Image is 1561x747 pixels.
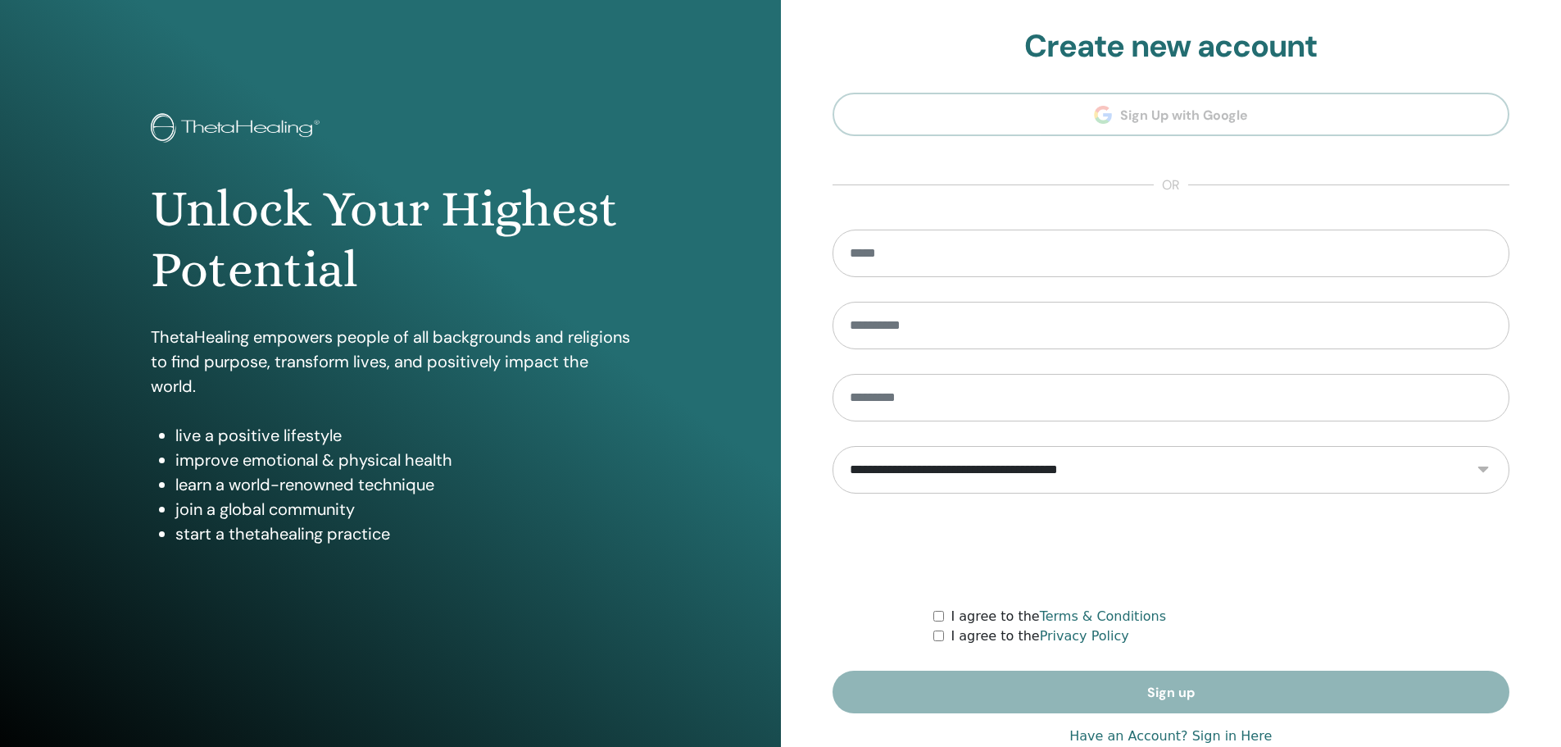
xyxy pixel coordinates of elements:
[951,607,1166,626] label: I agree to the
[175,522,630,546] li: start a thetahealing practice
[1069,727,1272,746] a: Have an Account? Sign in Here
[1154,175,1188,195] span: or
[175,448,630,472] li: improve emotional & physical health
[1046,518,1296,582] iframe: reCAPTCHA
[833,28,1510,66] h2: Create new account
[175,472,630,497] li: learn a world-renowned technique
[151,179,630,301] h1: Unlock Your Highest Potential
[175,423,630,448] li: live a positive lifestyle
[1040,628,1129,644] a: Privacy Policy
[151,325,630,399] p: ThetaHealing empowers people of all backgrounds and religions to find purpose, transform lives, a...
[175,497,630,522] li: join a global community
[951,626,1128,646] label: I agree to the
[1040,608,1166,624] a: Terms & Conditions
